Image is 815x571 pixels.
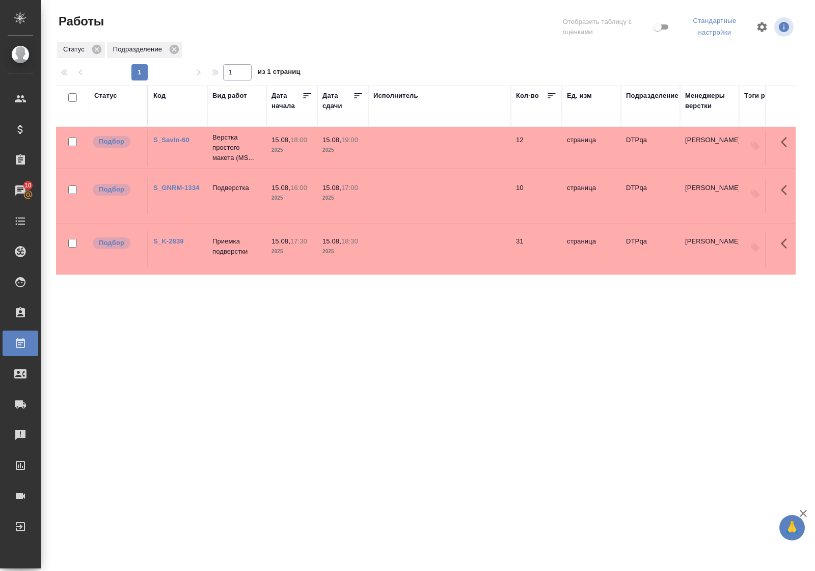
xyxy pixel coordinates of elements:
[775,231,799,256] button: Здесь прячутся важные кнопки
[290,237,307,245] p: 17:30
[750,15,774,39] span: Настроить таблицу
[621,231,680,267] td: DTPqa
[562,231,621,267] td: страница
[341,136,358,144] p: 19:00
[271,193,312,203] p: 2025
[94,91,117,101] div: Статус
[153,91,166,101] div: Код
[322,136,341,144] p: 15.08,
[99,184,124,195] p: Подбор
[744,183,767,205] button: Добавить тэги
[271,136,290,144] p: 15.08,
[322,145,363,155] p: 2025
[744,236,767,259] button: Добавить тэги
[271,145,312,155] p: 2025
[774,17,796,37] span: Посмотреть информацию
[685,183,734,193] p: [PERSON_NAME]
[779,515,805,540] button: 🙏
[621,178,680,213] td: DTPqa
[621,130,680,166] td: DTPqa
[290,136,307,144] p: 18:00
[56,13,104,30] span: Работы
[516,91,539,101] div: Кол-во
[212,132,261,163] p: Верстка простого макета (MS...
[511,231,562,267] td: 31
[99,137,124,147] p: Подбор
[775,178,799,202] button: Здесь прячутся важные кнопки
[290,184,307,192] p: 16:00
[322,91,353,111] div: Дата сдачи
[212,236,261,257] p: Приемка подверстки
[511,130,562,166] td: 12
[258,66,301,80] span: из 1 страниц
[341,237,358,245] p: 18:30
[153,184,199,192] a: S_GNRM-1334
[107,42,182,58] div: Подразделение
[63,44,88,55] p: Статус
[271,91,302,111] div: Дата начала
[783,517,801,538] span: 🙏
[153,136,189,144] a: S_SavIn-60
[271,237,290,245] p: 15.08,
[685,135,734,145] p: [PERSON_NAME]
[562,178,621,213] td: страница
[271,184,290,192] p: 15.08,
[563,17,651,37] span: Отобразить таблицу с оценками
[92,236,142,250] div: Можно подбирать исполнителей
[271,247,312,257] p: 2025
[341,184,358,192] p: 17:00
[744,91,786,101] div: Тэги работы
[322,237,341,245] p: 15.08,
[373,91,418,101] div: Исполнитель
[511,178,562,213] td: 10
[322,193,363,203] p: 2025
[57,42,105,58] div: Статус
[680,13,750,41] div: split button
[153,237,184,245] a: S_K-2839
[322,184,341,192] p: 15.08,
[3,178,38,203] a: 10
[744,135,767,157] button: Добавить тэги
[775,130,799,154] button: Здесь прячутся важные кнопки
[99,238,124,248] p: Подбор
[212,183,261,193] p: Подверстка
[18,180,38,191] span: 10
[212,91,247,101] div: Вид работ
[685,91,734,111] div: Менеджеры верстки
[113,44,166,55] p: Подразделение
[626,91,678,101] div: Подразделение
[322,247,363,257] p: 2025
[685,236,734,247] p: [PERSON_NAME]
[567,91,592,101] div: Ед. изм
[562,130,621,166] td: страница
